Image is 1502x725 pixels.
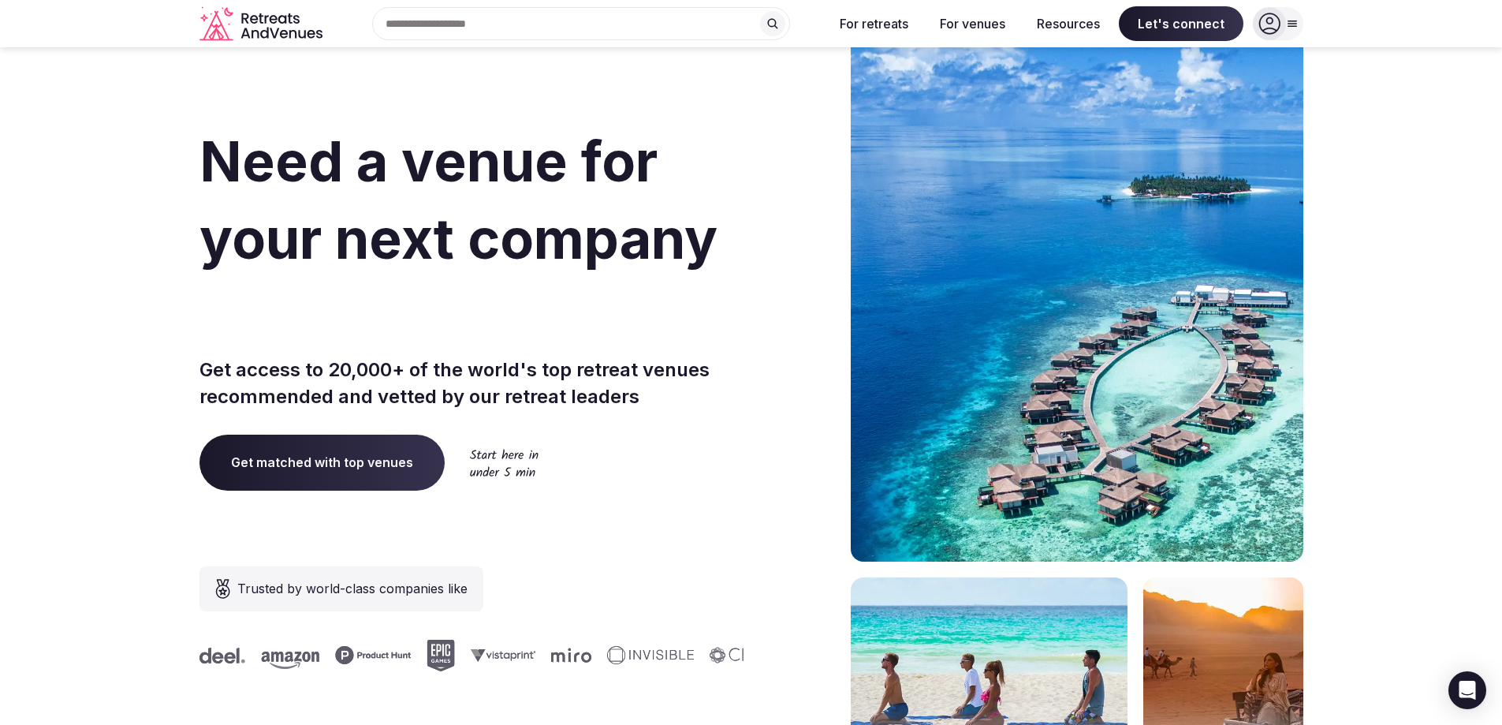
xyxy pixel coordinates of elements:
[199,435,445,490] a: Get matched with top venues
[199,357,745,409] p: Get access to 20,000+ of the world's top retreat venues recommended and vetted by our retreat lea...
[1448,671,1486,709] div: Open Intercom Messenger
[629,640,658,671] svg: Epic Games company logo
[827,6,921,41] button: For retreats
[1119,6,1243,41] span: Let's connect
[199,6,326,42] svg: Retreats and Venues company logo
[170,648,211,663] svg: Miro company logo
[199,128,717,272] span: Need a venue for your next company
[1024,6,1113,41] button: Resources
[199,6,326,42] a: Visit the homepage
[470,449,539,476] img: Start here in under 5 min
[927,6,1018,41] button: For venues
[673,648,738,662] svg: Vistaprint company logo
[402,648,448,663] svg: Deel company logo
[226,646,313,665] svg: Invisible company logo
[237,579,468,598] span: Trusted by world-class companies like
